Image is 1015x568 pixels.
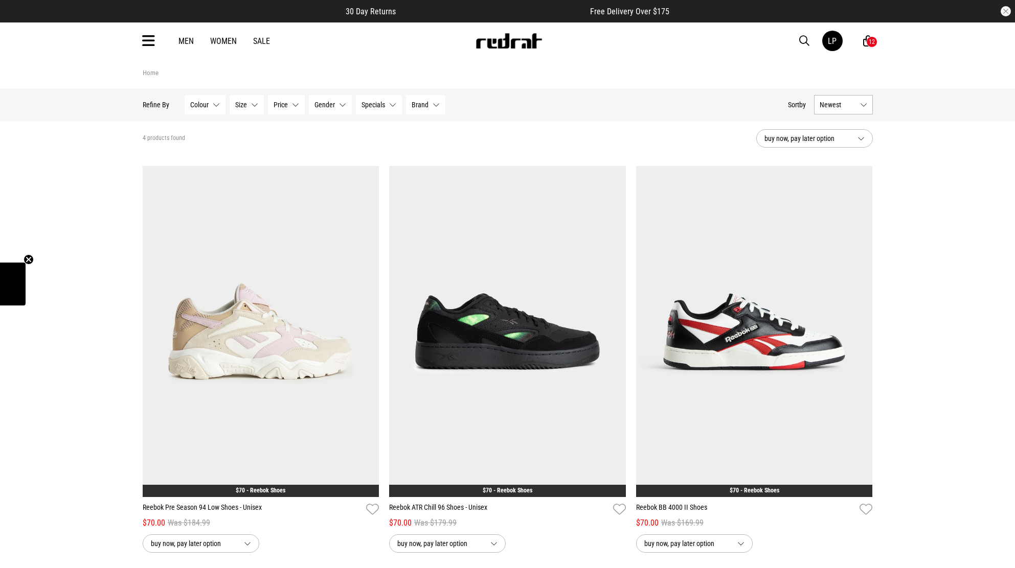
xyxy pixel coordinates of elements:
span: by [799,101,806,109]
span: Size [235,101,247,109]
a: Men [178,36,194,46]
button: buy now, pay later option [636,534,753,553]
a: Reebok BB 4000 II Shoes [636,502,856,517]
span: Newest [820,101,856,109]
a: Reebok Pre Season 94 Low Shoes - Unisex [143,502,363,517]
span: 4 products found [143,134,185,143]
button: Specials [356,95,402,114]
a: Home [143,69,159,77]
button: Gender [309,95,352,114]
span: Was $179.99 [414,517,457,529]
button: Newest [814,95,873,114]
span: buy now, pay later option [151,537,236,550]
a: Women [210,36,237,46]
button: buy now, pay later option [389,534,506,553]
button: Colour [185,95,225,114]
img: Reebok Bb 4000 Ii Shoes in Black [636,166,873,497]
a: Reebok ATR Chill 96 Shoes - Unisex [389,502,609,517]
button: Sortby [788,99,806,111]
iframe: Customer reviews powered by Trustpilot [416,6,570,16]
span: Was $184.99 [168,517,210,529]
span: $70.00 [389,517,412,529]
div: LP [828,36,837,46]
span: Was $169.99 [661,517,704,529]
button: Close teaser [24,254,34,265]
div: 12 [869,38,875,45]
span: buy now, pay later option [644,537,729,550]
span: buy now, pay later option [764,132,849,145]
a: $70 - Reebok Shoes [236,487,285,494]
a: 12 [863,36,873,46]
p: Refine By [143,101,169,109]
button: Price [268,95,305,114]
button: Size [230,95,264,114]
span: $70.00 [636,517,659,529]
span: Gender [314,101,335,109]
a: $70 - Reebok Shoes [730,487,779,494]
img: Reebok Pre Season 94 Low Shoes - Unisex in White [143,166,379,497]
button: buy now, pay later option [143,534,259,553]
a: $70 - Reebok Shoes [483,487,532,494]
img: Reebok Atr Chill 96 Shoes - Unisex in Black [389,166,626,497]
button: Brand [406,95,445,114]
span: Price [274,101,288,109]
a: Sale [253,36,270,46]
span: Free Delivery Over $175 [590,7,669,16]
button: buy now, pay later option [756,129,873,148]
span: Brand [412,101,428,109]
span: Colour [190,101,209,109]
span: Specials [362,101,385,109]
span: buy now, pay later option [397,537,482,550]
img: Redrat logo [475,33,543,49]
span: 30 Day Returns [346,7,396,16]
span: $70.00 [143,517,165,529]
